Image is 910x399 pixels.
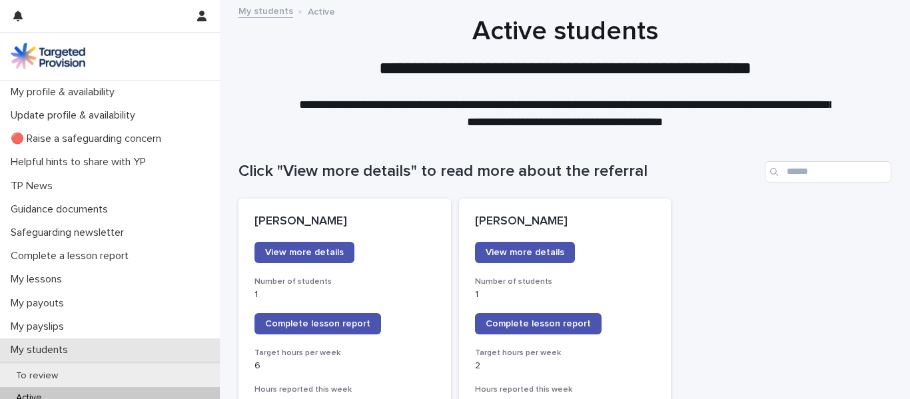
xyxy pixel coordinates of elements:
h3: Hours reported this week [254,384,435,395]
p: Safeguarding newsletter [5,226,135,239]
p: Helpful hints to share with YP [5,156,157,169]
h3: Target hours per week [475,348,656,358]
p: My payslips [5,320,75,333]
p: Complete a lesson report [5,250,139,262]
h3: Target hours per week [254,348,435,358]
p: My lessons [5,273,73,286]
span: View more details [486,248,564,257]
h1: Click "View more details" to read more about the referral [238,162,759,181]
span: View more details [265,248,344,257]
h3: Number of students [475,276,656,287]
p: Guidance documents [5,203,119,216]
img: M5nRWzHhSzIhMunXDL62 [11,43,85,69]
a: Complete lesson report [475,313,602,334]
p: [PERSON_NAME] [475,214,656,229]
p: 1 [475,289,656,300]
span: Complete lesson report [486,319,591,328]
p: TP News [5,180,63,193]
p: [PERSON_NAME] [254,214,435,229]
h3: Hours reported this week [475,384,656,395]
p: 6 [254,360,435,372]
p: 1 [254,289,435,300]
p: Active [308,3,335,18]
span: Complete lesson report [265,319,370,328]
p: 🔴 Raise a safeguarding concern [5,133,172,145]
h3: Number of students [254,276,435,287]
p: To review [5,370,69,382]
input: Search [765,161,891,183]
p: My profile & availability [5,86,125,99]
p: My students [5,344,79,356]
p: 2 [475,360,656,372]
a: View more details [254,242,354,263]
a: My students [238,3,293,18]
p: Update profile & availability [5,109,146,122]
h1: Active students [238,15,891,47]
a: Complete lesson report [254,313,381,334]
a: View more details [475,242,575,263]
p: My payouts [5,297,75,310]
